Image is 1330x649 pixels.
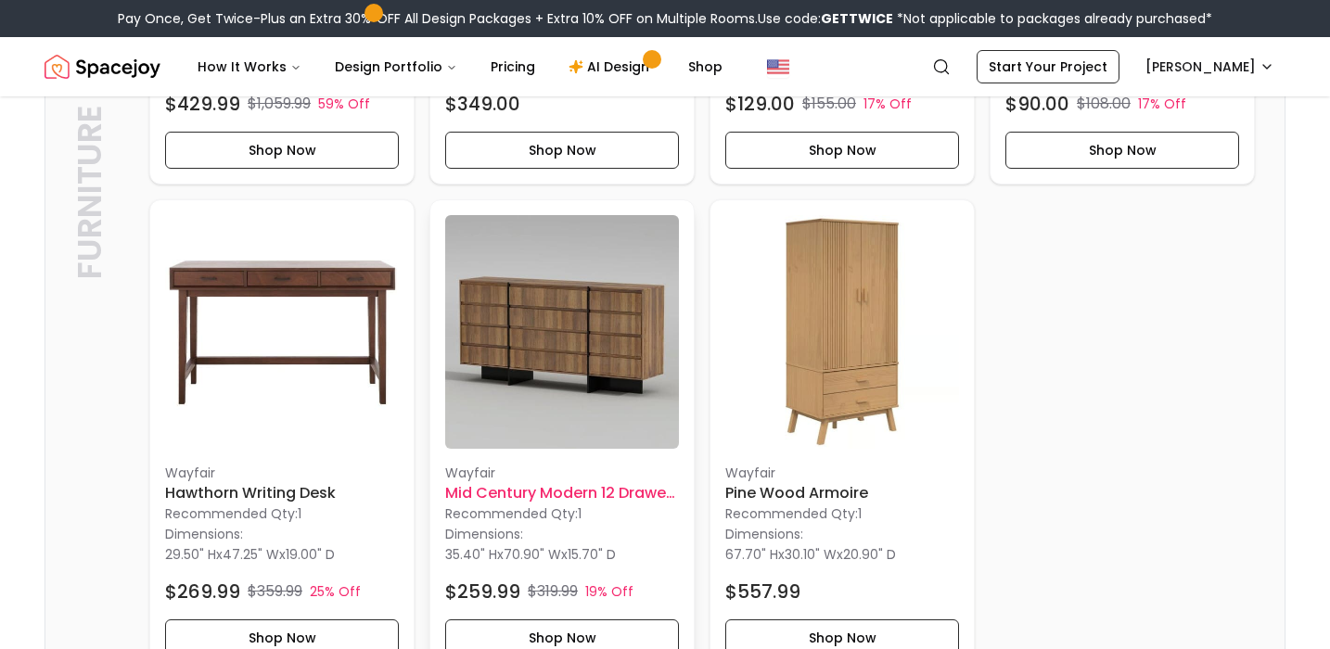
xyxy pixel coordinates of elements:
[183,48,316,85] button: How It Works
[165,545,335,564] p: x x
[504,545,561,564] span: 70.90" W
[165,579,240,604] h4: $269.99
[445,504,679,523] p: Recommended Qty: 1
[165,215,399,449] img: Hawthorn Writing Desk image
[758,9,893,28] span: Use code:
[725,545,778,564] span: 67.70" H
[45,48,160,85] a: Spacejoy
[445,215,679,449] img: Mid Century Modern 12 Drawer Dresser With Wooden Base image
[445,523,523,545] p: Dimensions:
[445,545,616,564] p: x x
[248,580,302,603] p: $359.99
[725,545,896,564] p: x x
[318,95,370,113] p: 59% Off
[1134,50,1285,83] button: [PERSON_NAME]
[843,545,896,564] span: 20.90" D
[673,48,737,85] a: Shop
[310,582,361,601] p: 25% Off
[445,464,679,482] p: Wayfair
[320,48,472,85] button: Design Portfolio
[585,582,633,601] p: 19% Off
[725,132,959,169] button: Shop Now
[893,9,1212,28] span: *Not applicable to packages already purchased*
[165,91,240,117] h4: $429.99
[445,482,679,504] h6: Mid Century Modern 12 Drawer Dresser With Wooden Base
[568,545,616,564] span: 15.70" D
[785,545,837,564] span: 30.10" W
[445,545,497,564] span: 35.40" H
[725,464,959,482] p: Wayfair
[165,504,399,523] p: Recommended Qty: 1
[1005,91,1069,117] h4: $90.00
[165,523,243,545] p: Dimensions:
[165,545,216,564] span: 29.50" H
[476,48,550,85] a: Pricing
[445,132,679,169] button: Shop Now
[165,464,399,482] p: Wayfair
[725,504,959,523] p: Recommended Qty: 1
[183,48,737,85] nav: Main
[1005,132,1239,169] button: Shop Now
[248,93,311,115] p: $1,059.99
[1138,95,1186,113] p: 17% Off
[725,215,959,449] img: Pine Wood Armoire image
[725,579,800,604] h4: $557.99
[802,93,856,115] p: $155.00
[165,482,399,504] h6: Hawthorn Writing Desk
[528,580,578,603] p: $319.99
[223,545,279,564] span: 47.25" W
[445,91,520,117] h4: $349.00
[725,523,803,545] p: Dimensions:
[45,37,1285,96] nav: Global
[863,95,912,113] p: 17% Off
[554,48,670,85] a: AI Design
[725,91,795,117] h4: $129.00
[977,50,1119,83] a: Start Your Project
[821,9,893,28] b: GETTWICE
[445,579,520,604] h4: $259.99
[1077,93,1131,115] p: $108.00
[725,482,959,504] h6: Pine Wood Armoire
[118,9,1212,28] div: Pay Once, Get Twice-Plus an Extra 30% OFF All Design Packages + Extra 10% OFF on Multiple Rooms.
[45,48,160,85] img: Spacejoy Logo
[286,545,335,564] span: 19.00" D
[767,56,789,78] img: United States
[165,132,399,169] button: Shop Now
